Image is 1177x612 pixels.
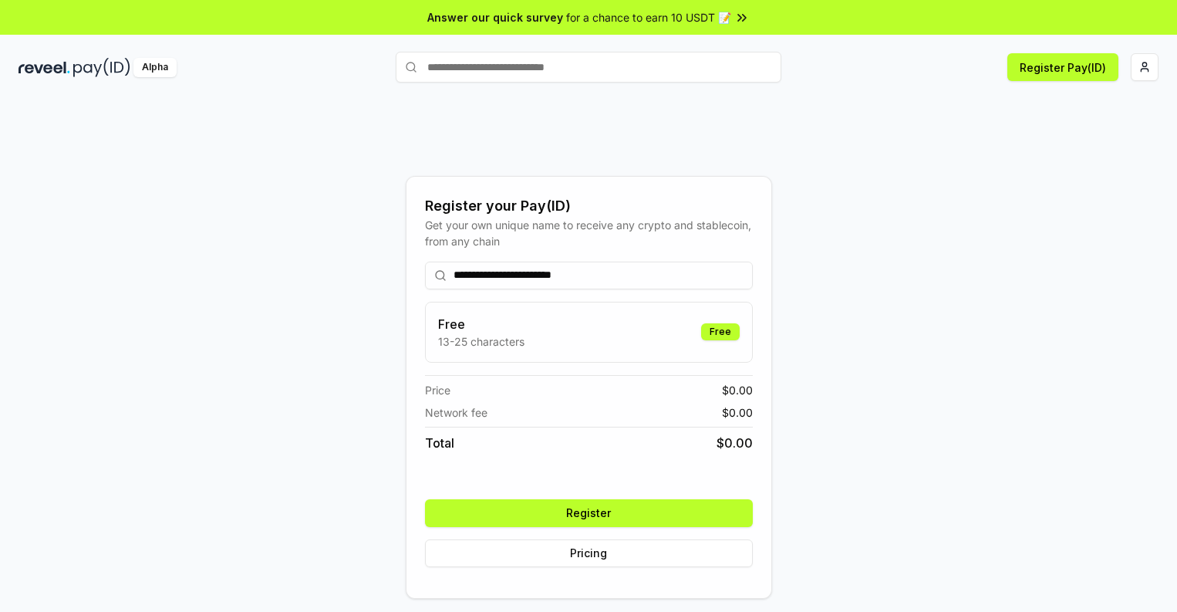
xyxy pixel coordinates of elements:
[438,333,524,350] p: 13-25 characters
[722,404,753,421] span: $ 0.00
[1007,53,1118,81] button: Register Pay(ID)
[19,58,70,77] img: reveel_dark
[427,9,563,25] span: Answer our quick survey
[425,217,753,249] div: Get your own unique name to receive any crypto and stablecoin, from any chain
[438,315,524,333] h3: Free
[425,195,753,217] div: Register your Pay(ID)
[717,434,753,452] span: $ 0.00
[701,323,740,340] div: Free
[566,9,731,25] span: for a chance to earn 10 USDT 📝
[133,58,177,77] div: Alpha
[425,499,753,527] button: Register
[722,382,753,398] span: $ 0.00
[73,58,130,77] img: pay_id
[425,404,487,421] span: Network fee
[425,539,753,567] button: Pricing
[425,434,454,452] span: Total
[425,382,450,398] span: Price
